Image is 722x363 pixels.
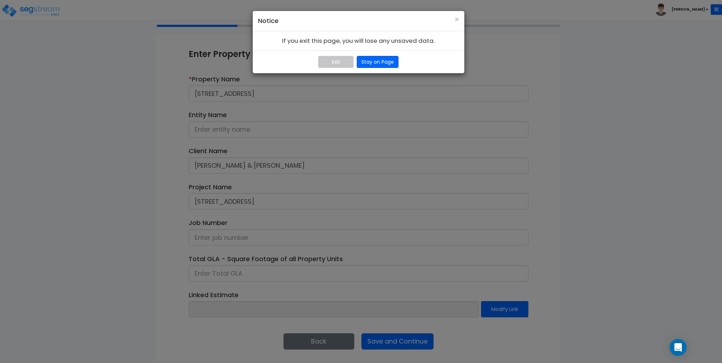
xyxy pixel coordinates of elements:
button: Exit [318,56,354,68]
button: Stay on Page [357,56,399,68]
div: If you exit this page, you will lose any unsaved data. [258,36,459,45]
button: × [454,16,459,23]
div: Open Intercom Messenger [670,339,687,356]
h4: Notice [258,16,459,25]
